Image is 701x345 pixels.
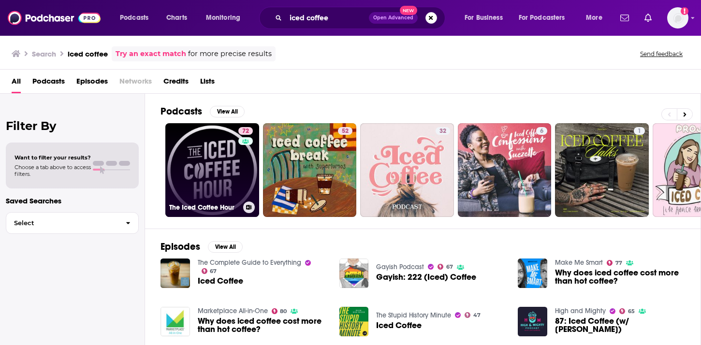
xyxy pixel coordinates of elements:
[161,307,190,336] img: Why does iced coffee cost more than hot coffee?
[342,127,349,136] span: 52
[200,73,215,93] a: Lists
[555,317,685,333] span: 87: Iced Coffee (w/ [PERSON_NAME])
[238,127,253,135] a: 72
[198,277,243,285] a: Iced Coffee
[519,11,565,25] span: For Podcasters
[439,127,446,136] span: 32
[615,261,622,265] span: 77
[555,123,649,217] a: 1
[637,50,686,58] button: Send feedback
[619,308,635,314] a: 65
[6,196,139,205] p: Saved Searches
[376,321,422,330] a: Iced Coffee
[198,259,301,267] a: The Complete Guide to Everything
[198,307,268,315] a: Marketplace All-in-One
[272,308,287,314] a: 80
[376,273,476,281] a: Gayish: 222 (Iced) Coffee
[518,259,547,288] img: Why does iced coffee cost more than hot coffee?
[166,11,187,25] span: Charts
[667,7,688,29] button: Show profile menu
[119,73,152,93] span: Networks
[338,127,352,135] a: 52
[210,269,217,273] span: 67
[555,307,606,315] a: High and Mighty
[161,105,245,117] a: PodcastsView All
[32,49,56,58] h3: Search
[15,164,91,177] span: Choose a tab above to access filters.
[120,11,148,25] span: Podcasts
[667,7,688,29] img: User Profile
[198,317,328,333] a: Why does iced coffee cost more than hot coffee?
[6,119,139,133] h2: Filter By
[8,9,101,27] img: Podchaser - Follow, Share and Rate Podcasts
[628,309,635,314] span: 65
[518,307,547,336] img: 87: Iced Coffee (w/ Sean Clements)
[400,6,417,15] span: New
[161,259,190,288] img: Iced Coffee
[160,10,193,26] a: Charts
[15,154,91,161] span: Want to filter your results?
[376,263,424,271] a: Gayish Podcast
[76,73,108,93] a: Episodes
[199,10,253,26] button: open menu
[163,73,189,93] a: Credits
[210,106,245,117] button: View All
[6,212,139,234] button: Select
[373,15,413,20] span: Open Advanced
[579,10,614,26] button: open menu
[540,127,543,136] span: 6
[242,127,249,136] span: 72
[208,241,243,253] button: View All
[465,312,481,318] a: 47
[438,264,453,270] a: 67
[339,307,369,336] img: Iced Coffee
[634,127,645,135] a: 1
[165,123,259,217] a: 72The Iced Coffee Hour
[555,269,685,285] a: Why does iced coffee cost more than hot coffee?
[263,123,357,217] a: 52
[280,309,287,314] span: 80
[681,7,688,15] svg: Add a profile image
[607,260,622,266] a: 77
[161,241,200,253] h2: Episodes
[369,12,418,24] button: Open AdvancedNew
[12,73,21,93] span: All
[512,10,579,26] button: open menu
[667,7,688,29] span: Logged in as collectedstrategies
[436,127,450,135] a: 32
[6,220,118,226] span: Select
[536,127,547,135] a: 6
[32,73,65,93] a: Podcasts
[339,259,369,288] img: Gayish: 222 (Iced) Coffee
[169,203,239,212] h3: The Iced Coffee Hour
[286,10,369,26] input: Search podcasts, credits, & more...
[113,10,161,26] button: open menu
[446,265,453,269] span: 67
[638,127,641,136] span: 1
[555,317,685,333] a: 87: Iced Coffee (w/ Sean Clements)
[161,241,243,253] a: EpisodesView All
[376,311,451,319] a: The Stupid History Minute
[458,10,515,26] button: open menu
[202,268,217,274] a: 67
[268,7,454,29] div: Search podcasts, credits, & more...
[458,123,552,217] a: 6
[68,49,108,58] h3: iced coffee
[465,11,503,25] span: For Business
[473,313,481,317] span: 47
[555,259,603,267] a: Make Me Smart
